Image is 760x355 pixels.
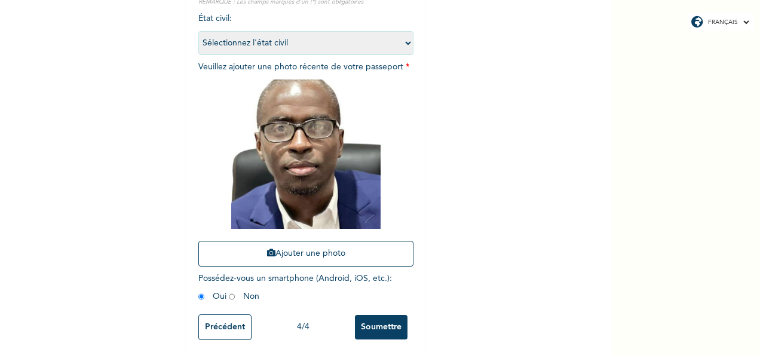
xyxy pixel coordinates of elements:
[198,314,252,340] input: Précédent
[252,321,355,333] div: 4 / 4
[355,315,407,339] input: Soumettre
[198,274,392,301] span: Possédez-vous un smartphone (Android, iOS, etc.) : Oui Non
[198,241,413,267] button: Ajouter une photo
[231,79,381,229] img: Crop
[198,14,413,47] span: État civil :
[198,63,413,273] span: Veuillez ajouter une photo récente de votre passeport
